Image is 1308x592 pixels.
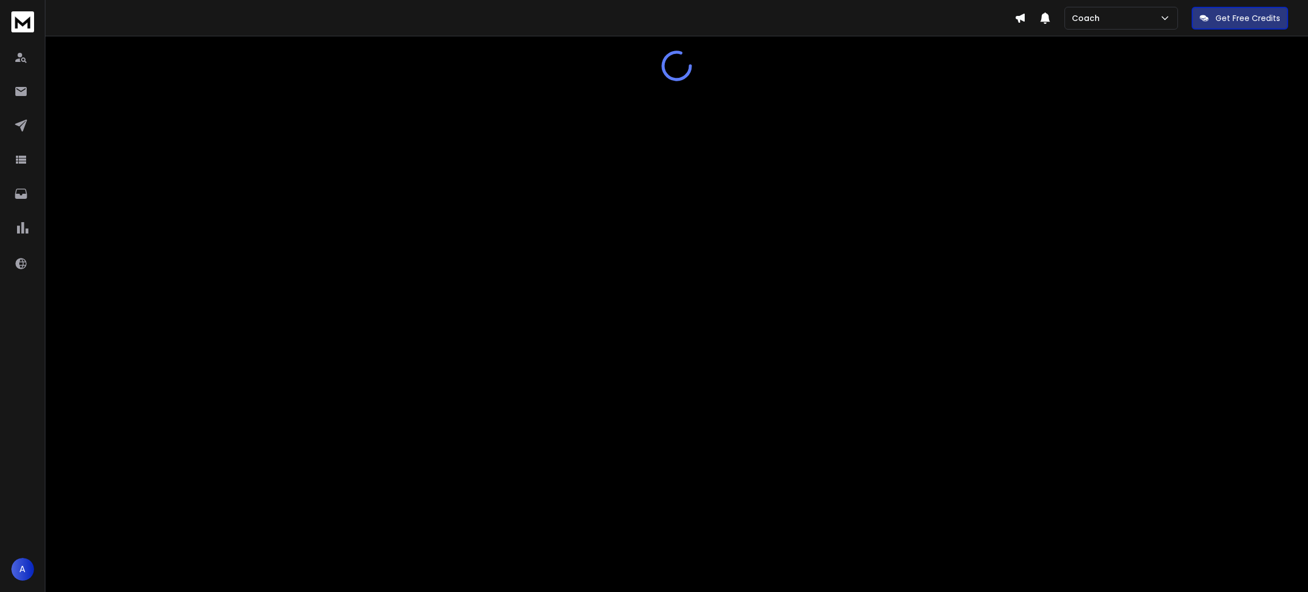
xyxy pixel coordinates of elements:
p: Get Free Credits [1215,12,1280,24]
p: Coach [1072,12,1104,24]
button: A [11,558,34,581]
img: logo [11,11,34,32]
button: Get Free Credits [1192,7,1288,30]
